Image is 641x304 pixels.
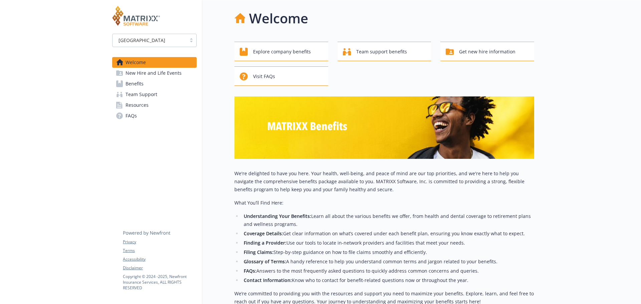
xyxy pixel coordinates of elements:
a: Team Support [112,89,197,100]
p: We're delighted to have you here. Your health, well-being, and peace of mind are our top prioriti... [234,170,534,194]
h1: Welcome [249,8,308,28]
button: Visit FAQs [234,66,328,86]
strong: Filing Claims: [244,249,273,255]
a: Resources [112,100,197,110]
strong: Coverage Details: [244,230,283,237]
span: Resources [126,100,149,110]
span: Get new hire information [459,45,515,58]
strong: Glossary of Terms: [244,258,286,265]
a: Terms [123,248,196,254]
li: Answers to the most frequently asked questions to quickly address common concerns and queries. [242,267,534,275]
li: Use our tools to locate in-network providers and facilities that meet your needs. [242,239,534,247]
li: A handy reference to help you understand common terms and jargon related to your benefits. [242,258,534,266]
a: New Hire and Life Events [112,68,197,78]
button: Explore company benefits [234,42,328,61]
span: FAQs [126,110,137,121]
button: Team support benefits [338,42,431,61]
span: Team Support [126,89,157,100]
span: Benefits [126,78,144,89]
span: New Hire and Life Events [126,68,182,78]
a: Disclaimer [123,265,196,271]
span: [GEOGRAPHIC_DATA] [116,37,183,44]
a: Welcome [112,57,197,68]
span: Explore company benefits [253,45,311,58]
a: FAQs [112,110,197,121]
strong: Understanding Your Benefits: [244,213,311,219]
strong: Finding a Provider: [244,240,286,246]
span: [GEOGRAPHIC_DATA] [119,37,165,44]
a: Benefits [112,78,197,89]
li: Step-by-step guidance on how to file claims smoothly and efficiently. [242,248,534,256]
button: Get new hire information [440,42,534,61]
strong: Contact Information: [244,277,292,283]
p: Copyright © 2024 - 2025 , Newfront Insurance Services, ALL RIGHTS RESERVED [123,274,196,291]
strong: FAQs: [244,268,256,274]
p: What You’ll Find Here: [234,199,534,207]
a: Privacy [123,239,196,245]
li: Know who to contact for benefit-related questions now or throughout the year. [242,276,534,284]
span: Visit FAQs [253,70,275,83]
img: overview page banner [234,96,534,159]
li: Learn all about the various benefits we offer, from health and dental coverage to retirement plan... [242,212,534,228]
li: Get clear information on what’s covered under each benefit plan, ensuring you know exactly what t... [242,230,534,238]
a: Accessibility [123,256,196,262]
span: Welcome [126,57,146,68]
span: Team support benefits [356,45,407,58]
